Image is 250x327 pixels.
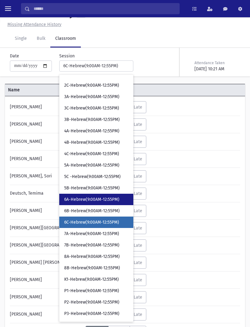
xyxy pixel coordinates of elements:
span: 5C -Hebrew(9:00AM-12:55PM) [64,174,121,180]
span: Late [134,277,142,283]
a: Single [10,30,32,48]
div: [PERSON_NAME][GEOGRAPHIC_DATA] [7,239,85,251]
span: Name [5,87,85,93]
span: 4A-Hebrew(9:00AM-12:55PM) [64,128,119,134]
label: Session [59,53,75,59]
span: 8A-Hebrew(9:00AM-12:55PM) [64,254,120,260]
a: Classroom [50,30,81,48]
span: P2-Hebrew(9:00AM-12:55PM) [64,299,119,305]
span: Late [134,295,142,300]
span: 3C-Hebrew(9:00AM-12:55PM) [64,105,119,111]
div: [PERSON_NAME], Sori [7,170,85,182]
span: 5A-Hebrew(9:00AM-12:55PM) [64,162,119,168]
div: [PERSON_NAME] [7,205,85,217]
div: [DATE] 10:21 AM [194,66,239,72]
span: K1-Hebrew(9:00AM-12:55PM) [64,276,119,283]
span: 6C-Hebrew(9:00AM-12:55PM) [64,219,119,226]
span: Late [134,122,142,127]
span: Late [134,156,142,162]
div: [PERSON_NAME] [7,118,85,130]
div: [PERSON_NAME] [7,101,85,113]
input: Search [30,3,179,14]
div: [PERSON_NAME] [7,136,85,148]
span: 7A-Hebrew(9:00AM-12:55PM) [64,231,119,237]
a: Bulk [32,30,50,48]
span: 5B-Hebrew(9:00AM-12:55PM) [64,185,120,191]
div: [PERSON_NAME] [7,291,85,303]
div: [PERSON_NAME] [7,153,85,165]
label: Date [10,53,19,59]
span: Late [134,191,142,196]
span: Late [134,243,142,248]
u: Missing Attendance History [7,22,61,27]
div: [PERSON_NAME] [7,274,85,286]
div: [PERSON_NAME][GEOGRAPHIC_DATA] [7,222,85,234]
span: 6A-Hebrew(9:00AM-12:55PM) [64,197,119,203]
div: Attendance Taken [194,60,239,66]
span: P1-Hebrew(9:00AM-12:55PM) [64,288,119,294]
span: 2B-Hebrew(9:00AM-12:55PM) [64,71,120,77]
span: Late [134,260,142,265]
div: 6C-Hebrew(9:00AM-12:55PM) [63,63,124,69]
span: 4B-Hebrew(9:00AM-12:55PM) [64,139,120,146]
a: Missing Attendance History [5,22,61,27]
span: Attendance [85,87,225,93]
span: 8B-Hebrew(9:00AM-12:55PM) [64,265,120,271]
div: Deutsch, Temima [7,188,85,200]
div: [PERSON_NAME] [7,308,85,321]
span: 3A-Hebrew(9:00AM-12:55PM) [64,94,119,100]
span: 3B-Hebrew(9:00AM-12:55PM) [64,117,120,123]
span: 2C-Hebrew(9:00AM-12:55PM) [64,82,119,89]
span: Late [134,208,142,213]
span: P3-Hebrew(9:00AM-12:55PM) [64,311,119,317]
span: Late [134,226,142,231]
button: toggle menu [2,3,14,14]
span: Late [134,174,142,179]
span: 7B-Hebrew(9:00AM-12:55PM) [64,242,119,248]
div: [PERSON_NAME] [PERSON_NAME] [7,257,85,269]
span: Late [134,105,142,110]
span: Late [134,139,142,144]
button: 6C-Hebrew(9:00AM-12:55PM) [59,60,133,72]
span: 6B-Hebrew(9:00AM-12:55PM) [64,208,120,214]
span: 4C-Hebrew(9:00AM-12:55PM) [64,151,119,157]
